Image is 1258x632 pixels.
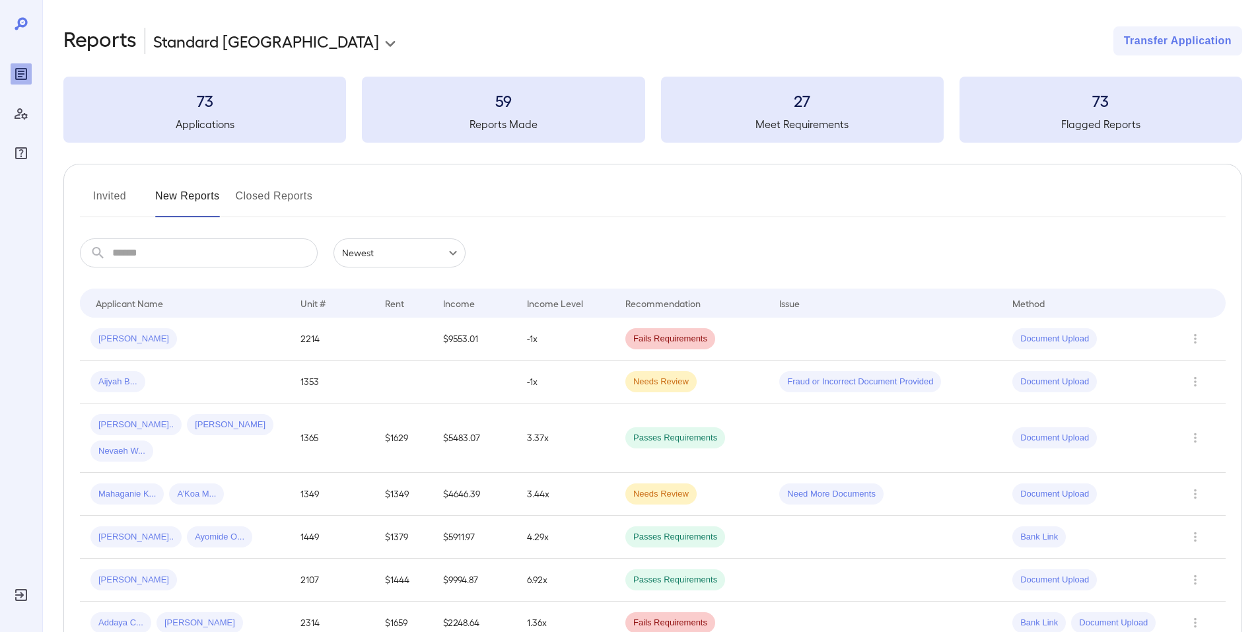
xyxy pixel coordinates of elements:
p: Standard [GEOGRAPHIC_DATA] [153,30,379,52]
span: A’Koa M... [169,488,224,501]
button: Row Actions [1185,328,1206,349]
div: Log Out [11,584,32,606]
td: $9553.01 [433,318,516,361]
span: Passes Requirements [625,531,725,544]
div: Rent [385,295,406,311]
td: $1629 [374,404,433,473]
span: Fails Requirements [625,617,715,629]
h5: Reports Made [362,116,645,132]
span: [PERSON_NAME] [187,419,273,431]
h3: 73 [960,90,1242,111]
td: 1353 [290,361,374,404]
button: Row Actions [1185,526,1206,547]
td: $1379 [374,516,433,559]
td: 1365 [290,404,374,473]
h5: Flagged Reports [960,116,1242,132]
button: Transfer Application [1113,26,1242,55]
span: Ayomide O... [187,531,252,544]
button: New Reports [155,186,220,217]
td: $1444 [374,559,433,602]
td: $5483.07 [433,404,516,473]
td: $9994.87 [433,559,516,602]
span: Addaya C... [90,617,151,629]
summary: 73Applications59Reports Made27Meet Requirements73Flagged Reports [63,77,1242,143]
td: -1x [516,318,615,361]
div: Applicant Name [96,295,163,311]
span: Document Upload [1012,488,1097,501]
td: $5911.97 [433,516,516,559]
h2: Reports [63,26,137,55]
div: Unit # [300,295,326,311]
div: Income Level [527,295,583,311]
span: Document Upload [1012,376,1097,388]
h3: 27 [661,90,944,111]
h5: Applications [63,116,346,132]
button: Row Actions [1185,427,1206,448]
h3: 73 [63,90,346,111]
button: Row Actions [1185,371,1206,392]
span: Document Upload [1012,432,1097,444]
span: Document Upload [1071,617,1156,629]
div: Newest [333,238,466,267]
td: 3.37x [516,404,615,473]
td: 1449 [290,516,374,559]
button: Row Actions [1185,483,1206,505]
span: Needs Review [625,376,697,388]
span: Bank Link [1012,617,1066,629]
span: Fails Requirements [625,333,715,345]
span: Document Upload [1012,574,1097,586]
td: 6.92x [516,559,615,602]
td: 3.44x [516,473,615,516]
span: Passes Requirements [625,432,725,444]
div: FAQ [11,143,32,164]
td: 1349 [290,473,374,516]
span: [PERSON_NAME] [90,333,177,345]
span: Document Upload [1012,333,1097,345]
td: $1349 [374,473,433,516]
span: Nevaeh W... [90,445,153,458]
span: Needs Review [625,488,697,501]
span: Fraud or Incorrect Document Provided [779,376,941,388]
td: 4.29x [516,516,615,559]
span: [PERSON_NAME].. [90,531,182,544]
button: Invited [80,186,139,217]
h3: 59 [362,90,645,111]
span: Mahaganie K... [90,488,164,501]
span: [PERSON_NAME].. [90,419,182,431]
span: [PERSON_NAME] [90,574,177,586]
div: Recommendation [625,295,701,311]
button: Row Actions [1185,569,1206,590]
span: [PERSON_NAME] [157,617,243,629]
td: $4646.39 [433,473,516,516]
div: Method [1012,295,1045,311]
div: Reports [11,63,32,85]
span: Passes Requirements [625,574,725,586]
h5: Meet Requirements [661,116,944,132]
span: Bank Link [1012,531,1066,544]
div: Income [443,295,475,311]
div: Manage Users [11,103,32,124]
div: Issue [779,295,800,311]
span: Aijyah B... [90,376,145,388]
td: 2107 [290,559,374,602]
span: Need More Documents [779,488,884,501]
td: 2214 [290,318,374,361]
button: Closed Reports [236,186,313,217]
td: -1x [516,361,615,404]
